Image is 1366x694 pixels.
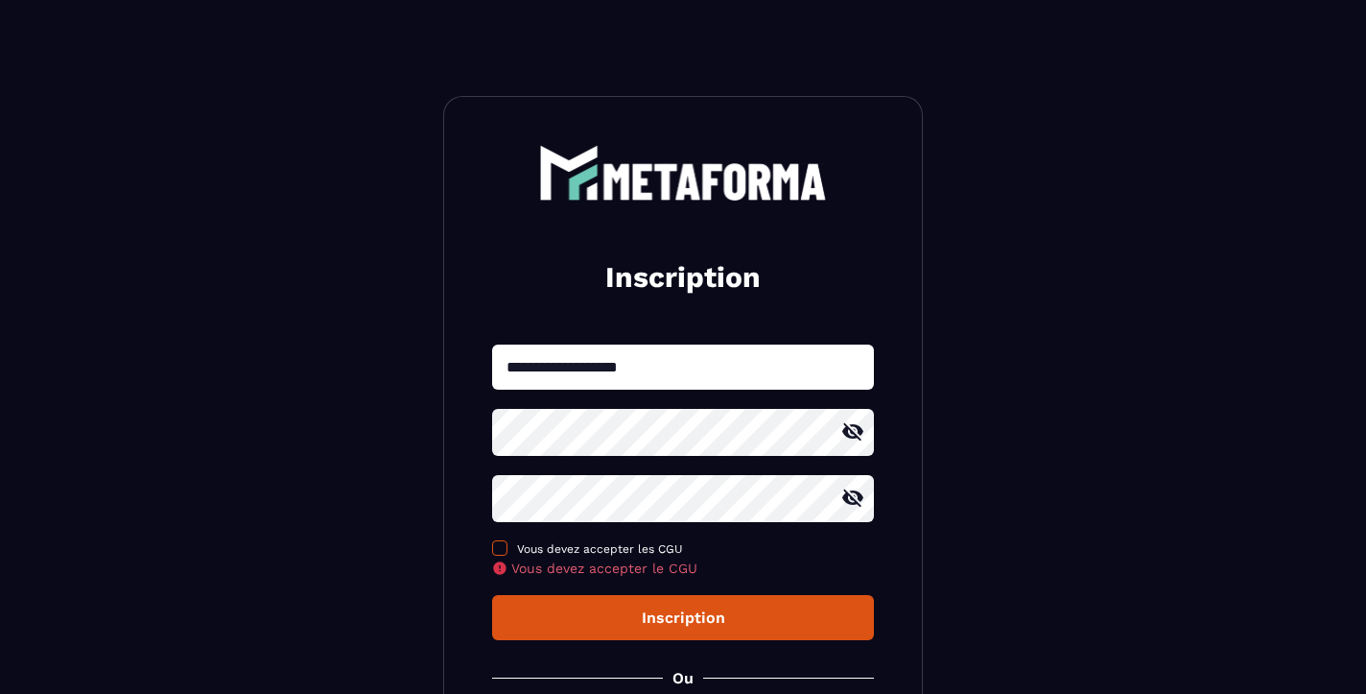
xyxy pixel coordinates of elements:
button: Inscription [492,595,874,640]
div: Inscription [507,609,859,627]
a: logo [492,145,874,201]
h2: Inscription [515,258,851,297]
span: Vous devez accepter les CGU [517,542,683,556]
span: Vous devez accepter le CGU [511,561,697,576]
img: logo [539,145,827,201]
p: Ou [672,669,694,687]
